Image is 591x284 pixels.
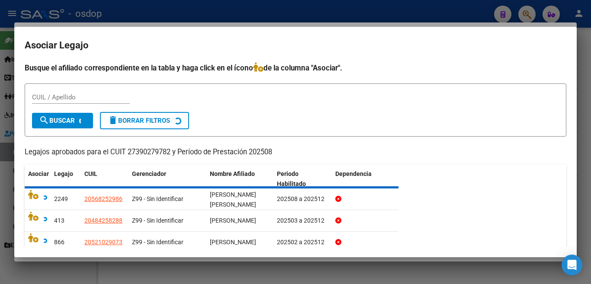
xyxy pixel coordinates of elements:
span: 20484258288 [84,217,122,224]
span: Borrar Filtros [108,117,170,124]
span: Legajo [54,170,73,177]
span: Z99 - Sin Identificar [132,217,183,224]
span: 20568252986 [84,195,122,202]
span: Nombre Afiliado [210,170,255,177]
mat-icon: search [39,115,49,125]
datatable-header-cell: Dependencia [332,165,399,193]
span: Periodo Habilitado [277,170,306,187]
div: 202508 a 202512 [277,194,328,204]
button: Borrar Filtros [100,112,189,129]
span: ZALAZAR ACOSTA ABIEL ALEXANDER [210,191,256,208]
span: Z99 - Sin Identificar [132,239,183,246]
datatable-header-cell: CUIL [81,165,128,193]
div: 202503 a 202512 [277,216,328,226]
p: Legajos aprobados para el CUIT 27390279782 y Período de Prestación 202508 [25,147,566,158]
mat-icon: delete [108,115,118,125]
datatable-header-cell: Gerenciador [128,165,206,193]
span: 2249 [54,195,68,202]
span: Buscar [39,117,75,124]
span: 413 [54,217,64,224]
button: Buscar [32,113,93,128]
h2: Asociar Legajo [25,37,566,54]
span: CARRIZO SAMUEL [210,217,256,224]
span: Gerenciador [132,170,166,177]
datatable-header-cell: Legajo [51,165,81,193]
span: 866 [54,239,64,246]
div: 202502 a 202512 [277,237,328,247]
datatable-header-cell: Periodo Habilitado [273,165,332,193]
h4: Busque el afiliado correspondiente en la tabla y haga click en el ícono de la columna "Asociar". [25,62,566,73]
span: Dependencia [335,170,372,177]
datatable-header-cell: Asociar [25,165,51,193]
span: 20521029073 [84,239,122,246]
div: Open Intercom Messenger [562,255,582,275]
datatable-header-cell: Nombre Afiliado [206,165,273,193]
span: CUIL [84,170,97,177]
span: Z99 - Sin Identificar [132,195,183,202]
span: MIRANDA ALTAMIRANO BENJAMIN ELIAN [210,239,256,246]
span: Asociar [28,170,49,177]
